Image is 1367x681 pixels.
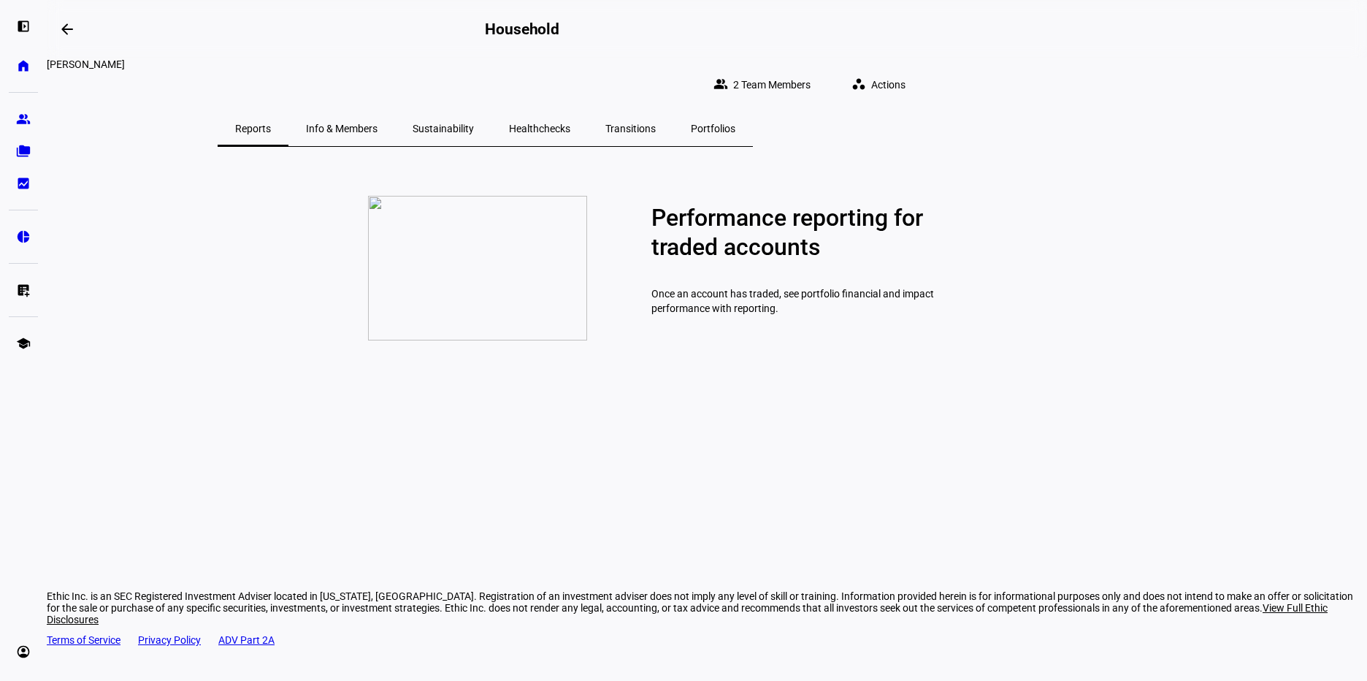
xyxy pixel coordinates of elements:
mat-icon: group [713,77,728,91]
eth-mat-symbol: home [16,58,31,73]
eth-mat-symbol: list_alt_add [16,283,31,297]
span: Reports [235,123,271,134]
span: Sustainability [413,123,474,134]
a: folder_copy [9,137,38,166]
a: Terms of Service [47,634,120,646]
mat-icon: arrow_backwards [58,20,76,38]
p: Performance reporting for traded accounts [651,203,936,262]
img: report-zero.png [368,196,587,340]
eth-mat-symbol: school [16,336,31,351]
button: Actions [840,70,923,99]
span: Portfolios [691,123,735,134]
a: home [9,51,38,80]
div: Heather Marie Munoz [47,58,923,70]
eth-quick-actions: Actions [828,70,923,99]
span: 2 Team Members [733,70,811,99]
div: Ethic Inc. is an SEC Registered Investment Adviser located in [US_STATE], [GEOGRAPHIC_DATA]. Regi... [47,590,1367,625]
a: pie_chart [9,222,38,251]
eth-mat-symbol: bid_landscape [16,176,31,191]
eth-mat-symbol: account_circle [16,644,31,659]
span: View Full Ethic Disclosures [47,602,1328,625]
a: ADV Part 2A [218,634,275,646]
button: 2 Team Members [702,70,828,99]
eth-mat-symbol: folder_copy [16,144,31,159]
span: Healthchecks [509,123,570,134]
p: Once an account has traded, see portfolio financial and impact performance with reporting. [651,272,936,330]
h2: Household [485,20,559,38]
eth-mat-symbol: pie_chart [16,229,31,244]
a: bid_landscape [9,169,38,198]
mat-icon: workspaces [851,77,866,91]
span: Actions [871,70,905,99]
span: Transitions [605,123,656,134]
eth-mat-symbol: group [16,112,31,126]
a: Privacy Policy [138,634,201,646]
a: group [9,104,38,134]
eth-mat-symbol: left_panel_open [16,19,31,34]
span: Info & Members [306,123,378,134]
